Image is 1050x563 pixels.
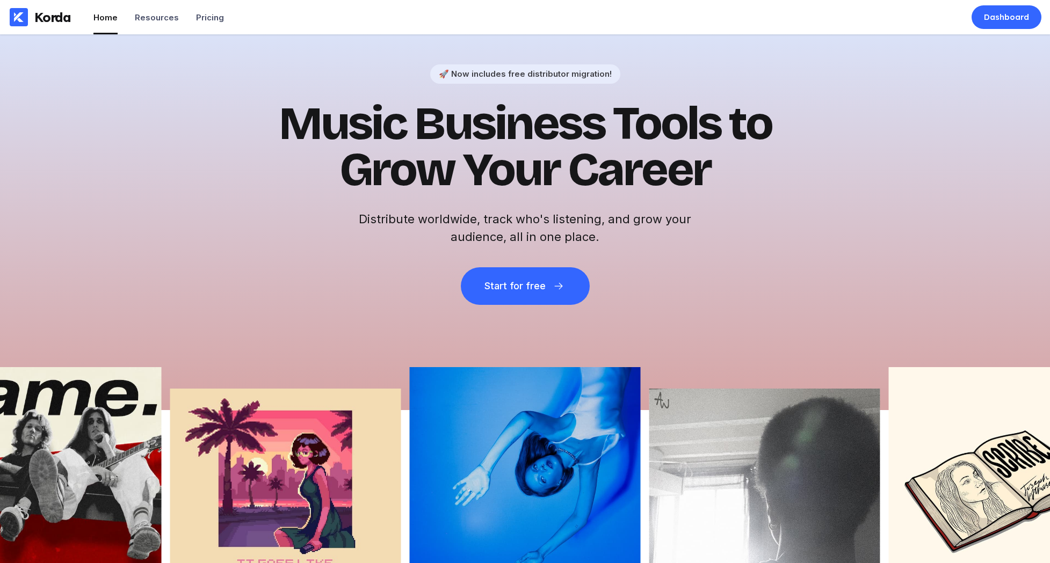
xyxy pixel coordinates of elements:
button: Start for free [461,267,590,305]
h1: Music Business Tools to Grow Your Career [262,101,788,193]
div: Start for free [484,281,546,291]
a: Dashboard [972,5,1041,29]
div: Resources [135,12,179,23]
div: Dashboard [984,12,1029,23]
div: 🚀 Now includes free distributor migration! [439,69,612,79]
div: Home [93,12,118,23]
h2: Distribute worldwide, track who's listening, and grow your audience, all in one place. [353,210,697,246]
div: Korda [34,9,71,25]
div: Pricing [196,12,224,23]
